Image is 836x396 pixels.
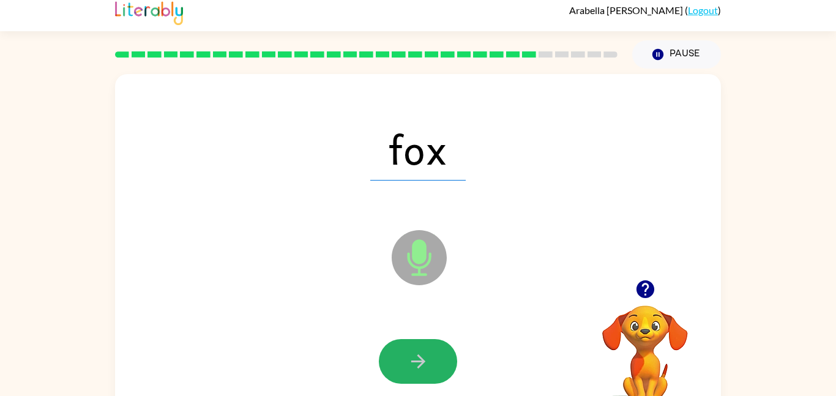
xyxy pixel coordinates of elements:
div: ( ) [569,4,721,16]
a: Logout [688,4,718,16]
button: Pause [632,40,721,69]
span: fox [370,117,466,181]
span: Arabella [PERSON_NAME] [569,4,685,16]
